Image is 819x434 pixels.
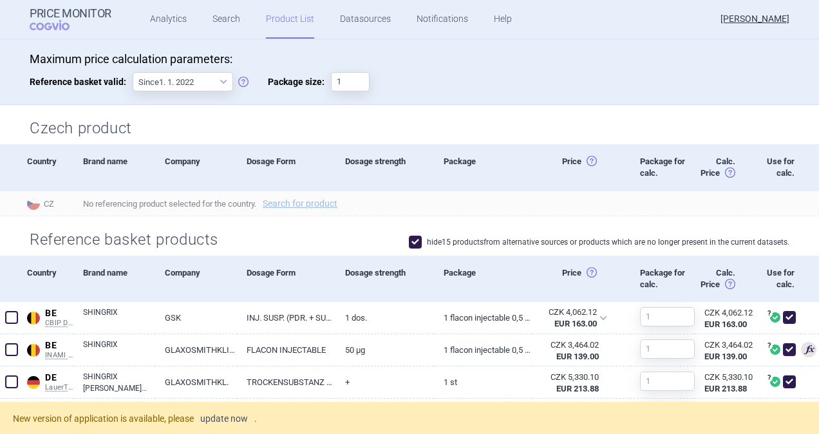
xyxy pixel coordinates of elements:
[751,256,801,302] div: Use for calc.
[640,307,695,326] input: 1
[335,366,434,398] a: +
[237,144,335,191] div: Dosage Form
[704,352,747,361] strong: EUR 139.00
[45,319,73,328] span: CBIP DCI
[155,144,237,191] div: Company
[268,72,331,91] span: Package size:
[801,342,816,357] span: Lowest price
[640,372,695,391] input: 1
[751,144,801,191] div: Use for calc.
[237,334,335,366] a: FLACON INJECTABLE
[155,302,237,334] a: GSK
[155,256,237,302] div: Company
[765,374,773,382] span: ?
[554,319,597,328] strong: EUR 163.00
[532,144,630,191] div: Price
[765,310,773,317] span: ?
[23,370,73,392] a: DEDELauerTaxe CGM
[434,366,532,398] a: 1 St
[73,256,155,302] div: Brand name
[83,339,155,362] a: SHINGRIX
[532,302,615,334] div: CZK 4,062.12EUR 163.00
[434,256,532,302] div: Package
[541,372,599,383] div: CZK 5,330.10
[200,414,248,423] a: update now
[686,144,751,191] div: Calc. Price
[23,144,73,191] div: Country
[263,199,337,208] a: Search for product
[133,72,233,91] select: Reference basket valid:
[556,352,599,361] strong: EUR 139.00
[630,256,686,302] div: Package for calc.
[434,334,532,366] a: 1 flacon injectable 0,5 mL solvant pour suspension injectable, 50 µg
[765,342,773,350] span: ?
[23,305,73,328] a: BEBECBIP DCI
[23,256,73,302] div: Country
[155,366,237,398] a: GLAXOSMITHKL.
[434,399,532,430] a: 1 dosis
[45,340,73,352] span: BE
[237,256,335,302] div: Dosage Form
[30,7,111,32] a: Price MonitorCOGVIO
[335,302,434,334] a: 1 dos.
[237,366,335,398] a: TROCKENSUBSTANZ MIT LÖSUNGSMITTEL
[704,339,744,351] div: CZK 3,464.02
[23,337,73,360] a: BEBEINAMI RPS
[23,194,73,211] span: CZ
[640,339,695,359] input: 1
[27,197,40,210] img: Czech Republic
[335,144,434,191] div: Dosage strength
[45,308,73,319] span: BE
[335,399,434,430] a: 100 rgm
[27,344,40,357] img: Belgium
[541,372,599,395] abbr: SP-CAU-010 Německo
[532,256,630,302] div: Price
[434,302,532,334] a: 1 flacon injectable 0,5 mL solvant pour suspension injectable, 50 µg
[155,334,237,366] a: GLAXOSMITHKLINE PHARMACEUTICALS
[30,118,789,139] h2: Czech product
[630,144,686,191] div: Package for calc.
[45,351,73,360] span: INAMI RPS
[541,307,597,330] abbr: SP-CAU-010 Belgie hrazené LP
[541,307,597,318] div: CZK 4,062.12
[237,302,335,334] a: INJ. SUSP. (PDR. + SUSP.) I.M. [2X [MEDICAL_DATA].]
[686,256,751,302] div: Calc. Price
[30,229,229,250] h2: Reference basket products
[704,384,747,393] strong: EUR 213.88
[695,334,760,368] a: CZK 3,464.02EUR 139.00
[409,236,789,249] label: hide 15 products from alternative sources or products which are no longer present in the current ...
[237,399,335,430] a: PU+SUS.T.INJ.VS.SUSP
[541,339,599,363] abbr: SP-CAU-010 Belgie hrazené LP
[331,72,370,91] input: Package size:
[27,376,40,389] img: Germany
[335,334,434,366] a: 50 µg
[30,52,789,66] p: Maximum price calculation parameters:
[695,302,760,335] a: CZK 4,062.12EUR 163.00
[13,413,257,424] span: New version of application is available, please .
[556,384,599,393] strong: EUR 213.88
[155,399,237,430] a: GLAXOSMITHKLINE PHARMA
[434,144,532,191] div: Package
[83,307,155,330] a: SHINGRIX
[704,307,744,319] div: CZK 4,062.12
[695,366,760,400] a: CZK 5,330.10EUR 213.88
[83,196,819,211] span: No referencing product selected for the country.
[45,383,73,392] span: LauerTaxe CGM
[73,144,155,191] div: Brand name
[30,20,88,30] span: COGVIO
[30,7,111,20] strong: Price Monitor
[335,256,434,302] div: Dosage strength
[30,72,133,91] span: Reference basket valid:
[541,339,599,351] div: CZK 3,464.02
[45,372,73,384] span: DE
[27,312,40,325] img: Belgium
[83,371,155,394] a: SHINGRIX [PERSON_NAME] U.SUSPENSION [PERSON_NAME].E.INJ.-SUSP.
[704,372,744,383] div: CZK 5,330.10
[704,319,747,329] strong: EUR 163.00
